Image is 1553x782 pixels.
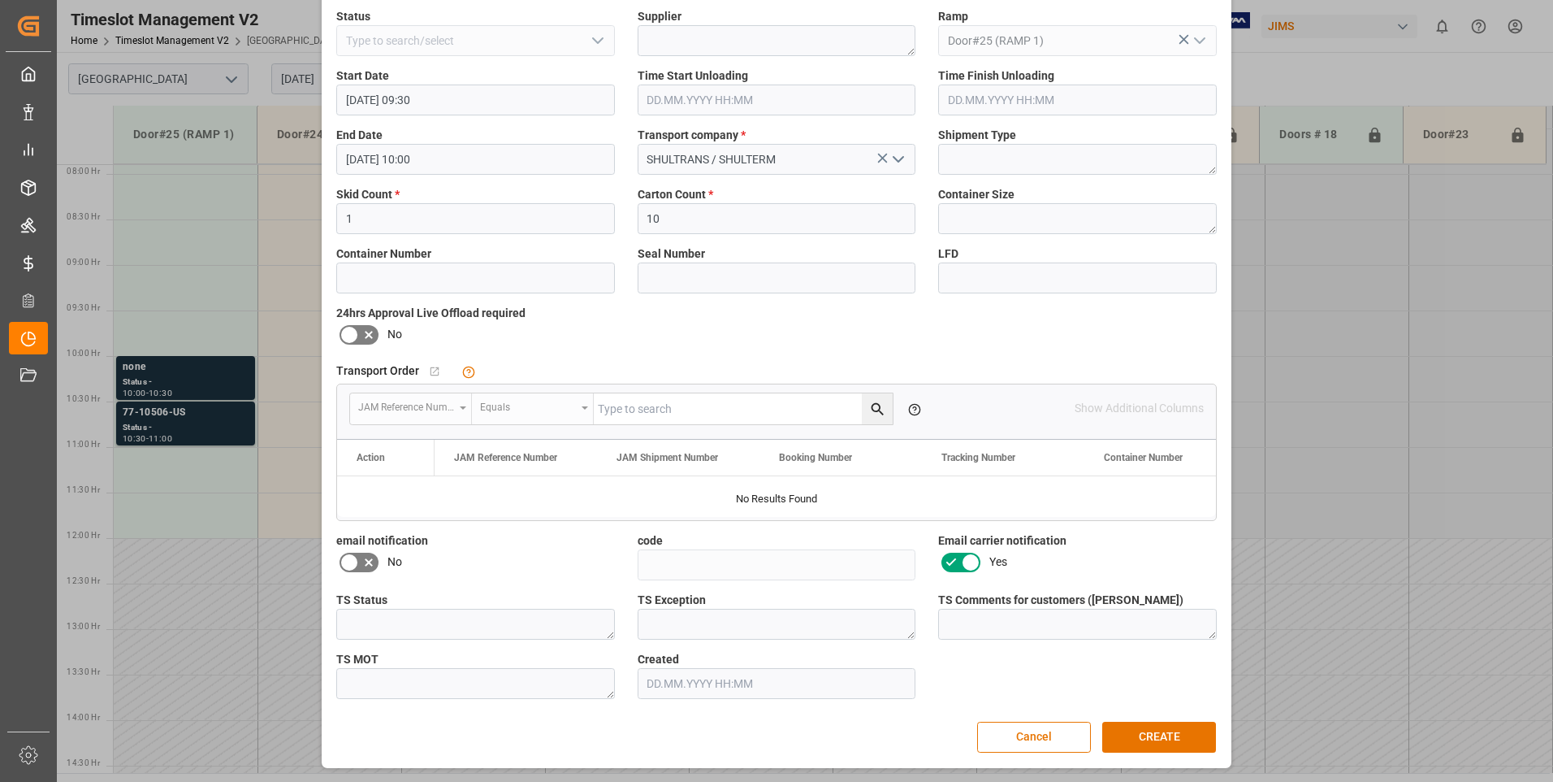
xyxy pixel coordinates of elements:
[336,85,615,115] input: DD.MM.YYYY HH:MM
[938,532,1066,550] span: Email carrier notification
[358,396,454,415] div: JAM Reference Number
[336,8,370,25] span: Status
[336,186,400,203] span: Skid Count
[938,592,1183,609] span: TS Comments for customers ([PERSON_NAME])
[638,532,663,550] span: code
[357,452,385,463] div: Action
[336,245,431,263] span: Container Number
[638,67,748,85] span: Time Start Unloading
[938,25,1217,56] input: Type to search/select
[638,127,746,144] span: Transport company
[938,67,1054,85] span: Time Finish Unloading
[336,363,419,380] span: Transport Order
[584,28,608,54] button: open menu
[938,245,958,263] span: LFD
[1102,722,1216,753] button: CREATE
[638,668,916,699] input: DD.MM.YYYY HH:MM
[638,651,679,668] span: Created
[336,25,615,56] input: Type to search/select
[938,85,1217,115] input: DD.MM.YYYY HH:MM
[638,186,713,203] span: Carton Count
[336,67,389,85] span: Start Date
[480,396,576,415] div: Equals
[336,651,379,668] span: TS MOT
[336,127,383,144] span: End Date
[862,393,893,424] button: search button
[779,452,852,463] span: Booking Number
[454,452,557,463] span: JAM Reference Number
[336,592,387,609] span: TS Status
[387,326,402,343] span: No
[1104,452,1183,463] span: Container Number
[885,147,910,172] button: open menu
[638,245,705,263] span: Seal Number
[989,554,1007,571] span: Yes
[616,452,718,463] span: JAM Shipment Number
[336,144,615,175] input: DD.MM.YYYY HH:MM
[1186,28,1210,54] button: open menu
[938,127,1016,144] span: Shipment Type
[938,186,1014,203] span: Container Size
[472,393,594,424] button: open menu
[336,532,428,550] span: email notification
[594,393,893,424] input: Type to search
[336,305,526,322] span: 24hrs Approval Live Offload required
[941,452,1015,463] span: Tracking Number
[638,8,681,25] span: Supplier
[938,8,968,25] span: Ramp
[350,393,472,424] button: open menu
[638,85,916,115] input: DD.MM.YYYY HH:MM
[638,592,706,609] span: TS Exception
[977,722,1091,753] button: Cancel
[387,554,402,571] span: No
